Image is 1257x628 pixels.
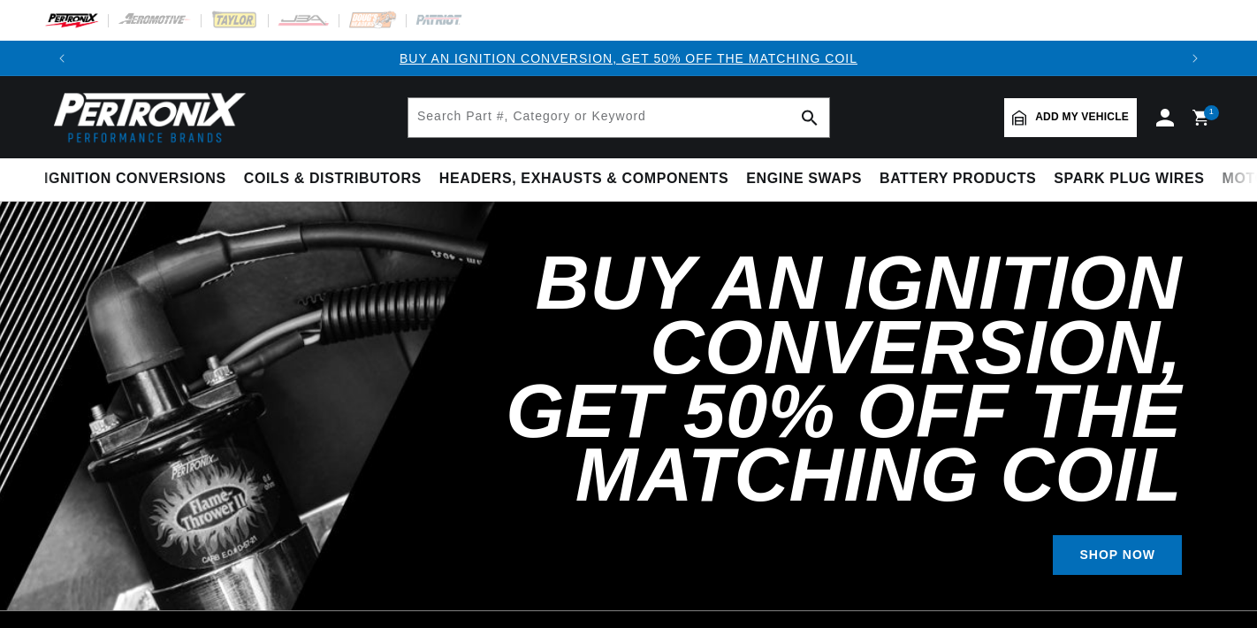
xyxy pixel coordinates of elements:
span: Engine Swaps [746,170,862,188]
summary: Spark Plug Wires [1045,158,1213,200]
input: Search Part #, Category or Keyword [408,98,829,137]
h2: Buy an Ignition Conversion, Get 50% off the Matching Coil [426,251,1182,507]
span: Headers, Exhausts & Components [439,170,728,188]
summary: Ignition Conversions [44,158,235,200]
span: Spark Plug Wires [1054,170,1204,188]
summary: Coils & Distributors [235,158,430,200]
span: Battery Products [880,170,1036,188]
button: search button [790,98,829,137]
summary: Engine Swaps [737,158,871,200]
span: 1 [1209,105,1215,120]
div: Announcement [80,49,1177,68]
button: Translation missing: en.sections.announcements.previous_announcement [44,41,80,76]
a: SHOP NOW [1053,535,1182,575]
button: Translation missing: en.sections.announcements.next_announcement [1177,41,1213,76]
a: BUY AN IGNITION CONVERSION, GET 50% OFF THE MATCHING COIL [400,51,857,65]
img: Pertronix [44,87,248,148]
a: Add my vehicle [1004,98,1137,137]
summary: Battery Products [871,158,1045,200]
div: 1 of 3 [80,49,1177,68]
span: Coils & Distributors [244,170,422,188]
span: Ignition Conversions [44,170,226,188]
summary: Headers, Exhausts & Components [430,158,737,200]
span: Add my vehicle [1035,109,1129,126]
